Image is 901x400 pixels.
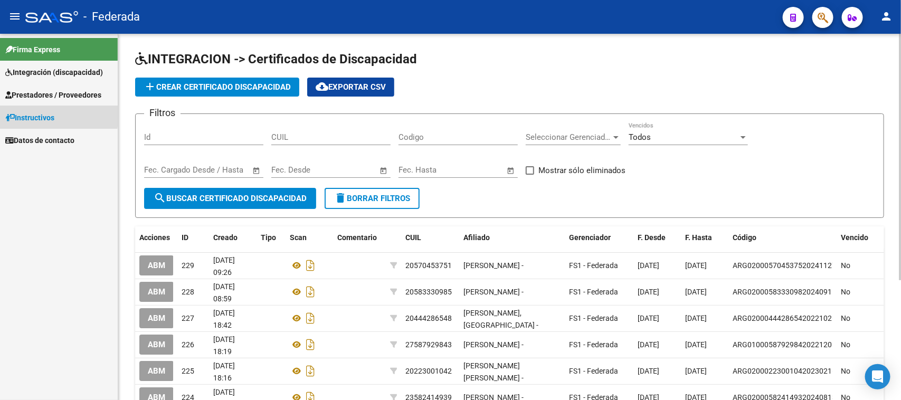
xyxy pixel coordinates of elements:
span: Exportar CSV [316,82,386,92]
span: 225 [182,367,194,375]
span: Buscar Certificado Discapacidad [154,194,307,203]
span: ARG02000223001042023021620260216SFE168 [733,367,895,375]
i: Descargar documento [304,336,317,353]
span: Instructivos [5,112,54,123]
datatable-header-cell: Tipo [257,226,286,249]
span: ARG02000570453752024112720291127SAN214 [733,261,897,270]
span: ARG02000444286542022102620321026SFE169 [733,314,895,322]
mat-icon: search [154,192,166,204]
span: ABM [148,288,165,297]
span: Scan [290,233,307,242]
span: INTEGRACION -> Certificados de Discapacidad [135,52,417,66]
span: Afiliado [463,233,490,242]
span: [PERSON_NAME] [PERSON_NAME] - [463,361,524,382]
button: ABM [139,361,174,380]
span: Código [733,233,756,242]
span: ID [182,233,188,242]
span: [DATE] [638,367,659,375]
span: ABM [148,367,165,376]
h3: Filtros [144,106,181,120]
span: 227 [182,314,194,322]
button: Open calendar [251,165,263,177]
datatable-header-cell: Scan [286,226,333,249]
i: Descargar documento [304,257,317,274]
div: 27587929843 [405,339,452,351]
span: [DATE] [638,340,659,349]
span: [DATE] [685,288,707,296]
datatable-header-cell: Creado [209,226,257,249]
input: Start date [399,165,433,175]
div: 20223001042 [405,365,452,377]
input: End date [442,165,494,175]
span: ABM [148,314,165,323]
span: Prestadores / Proveedores [5,89,101,101]
datatable-header-cell: Código [728,226,837,249]
span: [DATE] 18:19 [213,335,235,356]
datatable-header-cell: F. Desde [633,226,681,249]
datatable-header-cell: ID [177,226,209,249]
span: 226 [182,340,194,349]
button: ABM [139,335,174,354]
span: Seleccionar Gerenciador [526,132,611,142]
datatable-header-cell: Acciones [135,226,177,249]
span: No [841,288,850,296]
span: Firma Express [5,44,60,55]
span: ABM [148,340,165,350]
button: ABM [139,308,174,328]
datatable-header-cell: Afiliado [459,226,565,249]
span: [DATE] 09:26 [213,256,235,277]
button: ABM [139,282,174,301]
button: Open calendar [378,165,390,177]
span: FS1 - Federada [569,288,618,296]
button: Borrar Filtros [325,188,420,209]
span: [DATE] [638,314,659,322]
datatable-header-cell: CUIL [401,226,459,249]
span: F. Hasta [685,233,712,242]
div: 20444286548 [405,312,452,325]
span: [DATE] [685,367,707,375]
span: FS1 - Federada [569,314,618,322]
span: Comentario [337,233,377,242]
button: Open calendar [505,165,517,177]
span: - Federada [83,5,140,28]
span: Integración (discapacidad) [5,66,103,78]
i: Descargar documento [304,283,317,300]
span: FS1 - Federada [569,367,618,375]
span: Gerenciador [569,233,611,242]
mat-icon: cloud_download [316,80,328,93]
span: Tipo [261,233,276,242]
button: Exportar CSV [307,78,394,97]
div: Open Intercom Messenger [865,364,890,389]
span: Borrar Filtros [334,194,410,203]
button: Buscar Certificado Discapacidad [144,188,316,209]
datatable-header-cell: F. Hasta [681,226,728,249]
span: [DATE] [685,261,707,270]
button: Crear Certificado Discapacidad [135,78,299,97]
mat-icon: delete [334,192,347,204]
span: [DATE] [685,340,707,349]
span: [DATE] 18:16 [213,361,235,382]
span: Vencido [841,233,868,242]
span: CUIL [405,233,421,242]
span: 228 [182,288,194,296]
span: [DATE] 18:42 [213,309,235,329]
span: [PERSON_NAME], [GEOGRAPHIC_DATA] - [463,309,538,329]
div: 20583330985 [405,286,452,298]
span: Crear Certificado Discapacidad [144,82,291,92]
span: [PERSON_NAME] - [463,261,524,270]
i: Descargar documento [304,363,317,379]
i: Descargar documento [304,310,317,327]
datatable-header-cell: Comentario [333,226,386,249]
span: Creado [213,233,238,242]
span: [PERSON_NAME] - [463,340,524,349]
span: F. Desde [638,233,666,242]
span: ARG01000587929842022120120251201SFE168 [733,340,895,349]
mat-icon: add [144,80,156,93]
span: No [841,314,850,322]
input: End date [315,165,366,175]
span: Mostrar sólo eliminados [538,164,625,177]
button: ABM [139,255,174,275]
span: No [841,261,850,270]
span: Datos de contacto [5,135,74,146]
datatable-header-cell: Vencido [837,226,884,249]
